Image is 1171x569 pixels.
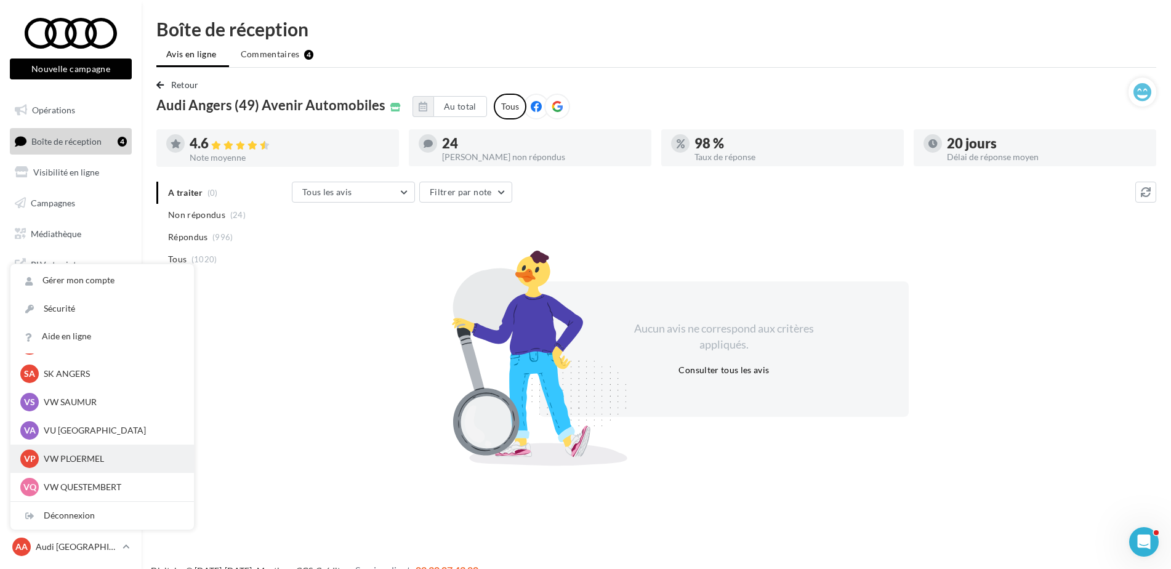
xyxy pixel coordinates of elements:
a: Sécurité [10,295,194,323]
a: Campagnes [7,190,134,216]
span: Visibilité en ligne [33,167,99,177]
button: Au total [412,96,487,117]
span: VS [24,396,35,408]
p: SK ANGERS [44,368,179,380]
a: AA Audi [GEOGRAPHIC_DATA] [10,535,132,559]
p: VU [GEOGRAPHIC_DATA] [44,424,179,437]
a: Médiathèque [7,221,134,247]
div: Boîte de réception [156,20,1156,38]
div: Tous [494,94,526,119]
span: Boîte de réception [31,135,102,146]
p: VW SAUMUR [44,396,179,408]
p: VW QUESTEMBERT [44,481,179,493]
span: Tous [168,253,187,265]
a: Visibilité en ligne [7,159,134,185]
a: Aide en ligne [10,323,194,350]
button: Nouvelle campagne [10,59,132,79]
button: Retour [156,78,204,92]
button: Tous les avis [292,182,415,203]
div: Déconnexion [10,502,194,530]
span: Médiathèque [31,228,81,238]
div: Taux de réponse [694,153,894,161]
span: Non répondus [168,209,225,221]
span: VQ [23,481,36,493]
span: Campagnes [31,198,75,208]
span: (996) [212,232,233,242]
div: 24 [442,137,642,150]
span: Commentaires [241,48,300,60]
span: (1020) [191,254,217,264]
span: VP [24,453,36,465]
div: 20 jours [947,137,1146,150]
p: VW PLOERMEL [44,453,179,465]
span: Répondus [168,231,208,243]
a: Opérations [7,97,134,123]
span: Retour [171,79,199,90]
span: (24) [230,210,246,220]
a: PLV et print personnalisable [7,251,134,288]
a: Boîte de réception4 [7,128,134,155]
span: PLV et print personnalisable [31,256,127,283]
div: 98 % [694,137,894,150]
span: VA [24,424,36,437]
span: Tous les avis [302,187,352,197]
span: Opérations [32,105,75,115]
div: 4.6 [190,137,389,151]
button: Consulter tous les avis [674,363,774,377]
p: Audi [GEOGRAPHIC_DATA] [36,541,118,553]
div: Délai de réponse moyen [947,153,1146,161]
div: Aucun avis ne correspond aux critères appliqués. [618,321,830,352]
div: [PERSON_NAME] non répondus [442,153,642,161]
button: Au total [433,96,487,117]
span: Audi Angers (49) Avenir Automobiles [156,99,385,112]
span: AA [15,541,28,553]
div: 4 [304,50,313,60]
a: Gérer mon compte [10,267,194,294]
iframe: Intercom live chat [1129,527,1159,557]
div: 4 [118,137,127,147]
div: Note moyenne [190,153,389,162]
button: Filtrer par note [419,182,512,203]
span: SA [24,368,35,380]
